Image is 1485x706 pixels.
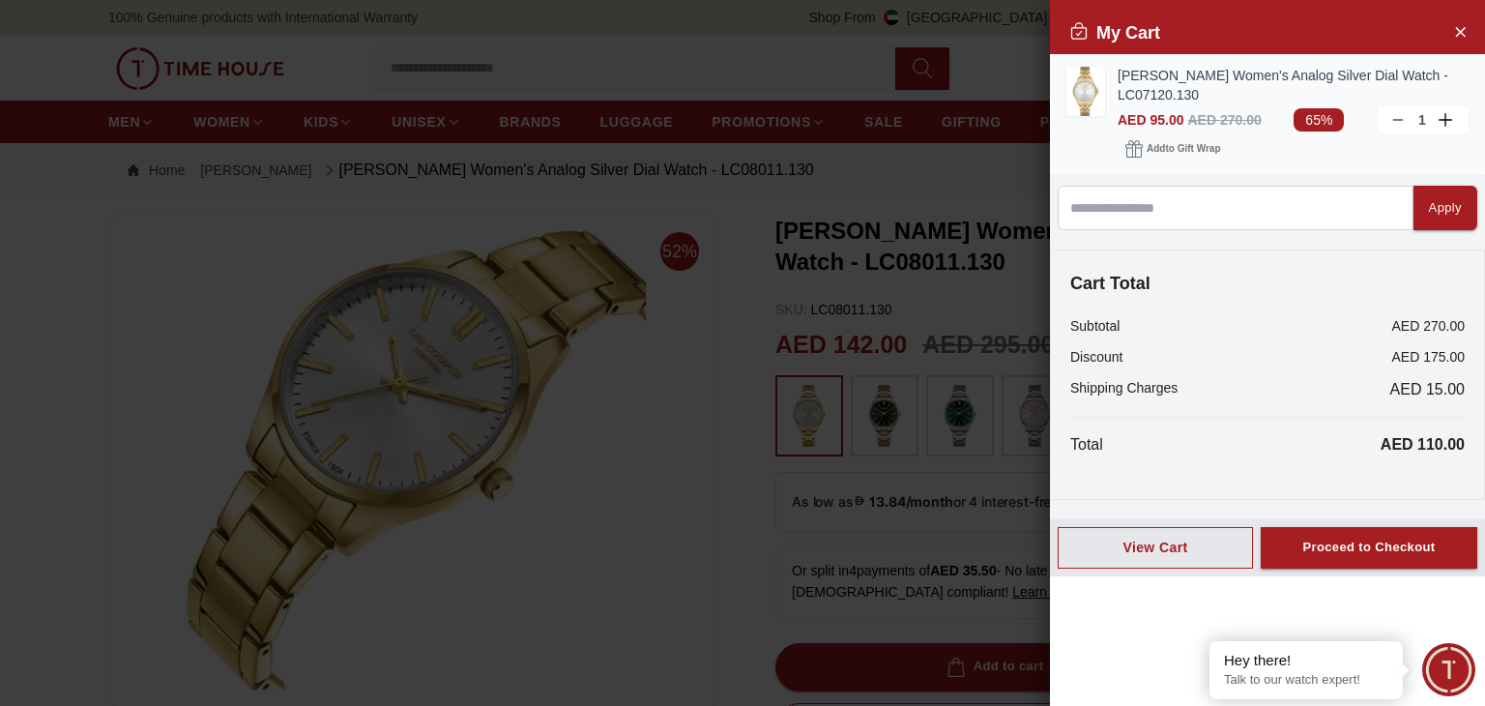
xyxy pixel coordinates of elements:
[1429,197,1462,220] div: Apply
[1070,378,1178,401] p: Shipping Charges
[1302,537,1435,559] div: Proceed to Checkout
[1187,112,1261,128] span: AED 270.00
[1147,139,1220,159] span: Add to Gift Wrap
[1070,347,1122,367] p: Discount
[1390,378,1465,401] span: AED 15.00
[1413,186,1477,230] button: Apply
[1414,110,1430,130] p: 1
[1070,433,1103,456] p: Total
[1392,347,1466,367] p: AED 175.00
[1069,19,1160,46] h2: My Cart
[1058,527,1253,569] button: View Cart
[1444,15,1475,46] button: Close Account
[1261,527,1477,569] button: Proceed to Checkout
[1381,433,1465,456] p: AED 110.00
[1422,643,1475,696] div: Chat Widget
[1118,112,1183,128] span: AED 95.00
[1118,66,1470,104] a: [PERSON_NAME] Women's Analog Silver Dial Watch - LC07120.130
[1224,672,1388,689] p: Talk to our watch expert!
[1066,67,1105,116] img: ...
[1118,135,1228,162] button: Addto Gift Wrap
[1392,316,1466,336] p: AED 270.00
[1224,651,1388,670] div: Hey there!
[1294,108,1344,132] span: 65%
[1070,270,1465,297] h4: Cart Total
[1074,538,1237,557] div: View Cart
[1070,316,1120,336] p: Subtotal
